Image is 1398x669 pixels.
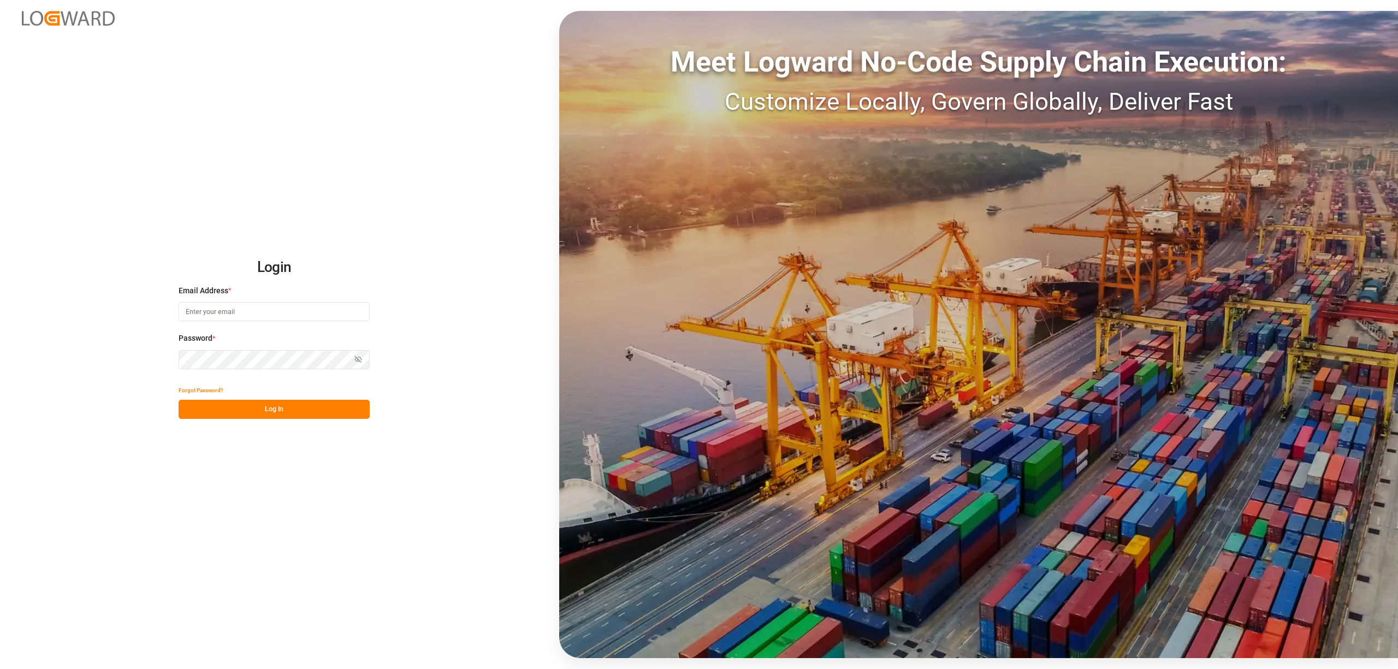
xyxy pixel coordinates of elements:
div: Meet Logward No-Code Supply Chain Execution: [559,41,1398,84]
button: Forgot Password? [179,381,223,400]
div: Customize Locally, Govern Globally, Deliver Fast [559,84,1398,120]
span: Password [179,333,212,344]
span: Email Address [179,285,228,297]
input: Enter your email [179,302,370,321]
img: Logward_new_orange.png [22,11,115,26]
button: Log In [179,400,370,419]
h2: Login [179,250,370,285]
